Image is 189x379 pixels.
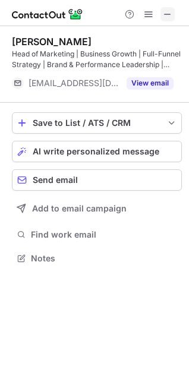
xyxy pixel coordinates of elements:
[12,198,182,219] button: Add to email campaign
[29,78,119,89] span: [EMAIL_ADDRESS][DOMAIN_NAME]
[33,118,161,128] div: Save to List / ATS / CRM
[31,253,177,264] span: Notes
[31,229,177,240] span: Find work email
[12,49,182,70] div: Head of Marketing | Business Growth | Full-Funnel Strategy | Brand & Performance Leadership | Tea...
[12,250,182,267] button: Notes
[127,77,174,89] button: Reveal Button
[12,169,182,191] button: Send email
[32,204,127,213] span: Add to email campaign
[12,112,182,134] button: save-profile-one-click
[12,226,182,243] button: Find work email
[33,175,78,185] span: Send email
[33,147,159,156] span: AI write personalized message
[12,7,83,21] img: ContactOut v5.3.10
[12,141,182,162] button: AI write personalized message
[12,36,92,48] div: [PERSON_NAME]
